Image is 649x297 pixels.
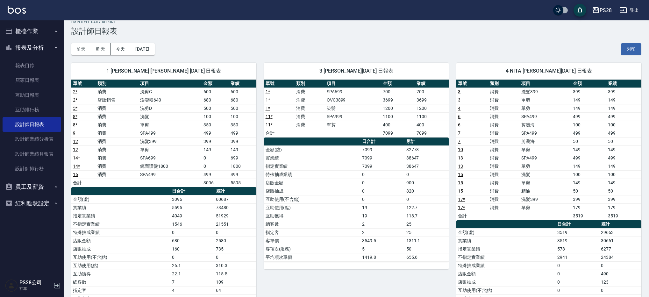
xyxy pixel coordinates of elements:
button: 櫃檯作業 [3,23,61,39]
a: 7 [458,139,460,144]
td: 總客數 [264,220,360,228]
td: 7099 [415,129,449,137]
td: 3519 [556,237,599,245]
td: 消費 [96,154,139,162]
td: 消費 [488,154,520,162]
td: 店販金額 [456,270,555,278]
td: 消費 [488,179,520,187]
td: 22.1 [170,270,214,278]
td: 金額(虛) [456,228,555,237]
td: 100 [229,112,256,121]
td: 499 [571,129,606,137]
td: 500 [202,104,229,112]
td: 合計 [71,179,96,187]
td: 600 [202,88,229,96]
td: 149 [606,96,641,104]
td: 100 [606,121,641,129]
td: 0 [360,187,405,195]
td: 互助獲得 [71,270,170,278]
th: 累計 [599,220,641,229]
td: 0 [556,270,599,278]
td: 399 [229,137,256,145]
td: 25 [405,228,449,237]
td: 3519 [556,228,599,237]
td: 單剪 [520,162,571,170]
td: 24384 [599,253,641,261]
a: 互助日報表 [3,88,61,103]
td: 179 [571,203,606,212]
td: 149 [606,162,641,170]
td: 消費 [96,112,139,121]
td: 7 [170,278,214,286]
td: 350 [202,121,229,129]
td: 平均項次單價 [264,253,360,261]
td: 100 [571,121,606,129]
td: 160 [170,245,214,253]
td: 實業績 [456,237,555,245]
button: PS28 [589,4,614,17]
td: 19 [360,203,405,212]
h3: 設計師日報表 [71,27,641,36]
td: 消費 [488,104,520,112]
td: 單剪 [520,179,571,187]
a: 設計師排行榜 [3,161,61,176]
th: 金額 [202,80,229,88]
td: 1311.1 [405,237,449,245]
a: 9 [73,131,75,136]
td: 680 [202,96,229,104]
td: 互助使用(點) [264,203,360,212]
td: 洗髮 [520,170,571,179]
td: 0 [214,228,256,237]
td: 3519 [571,212,606,220]
td: 50 [606,187,641,195]
td: 51929 [214,212,256,220]
th: 項目 [325,80,382,88]
td: 消費 [488,170,520,179]
td: 7099 [360,154,405,162]
td: 單剪 [520,203,571,212]
td: 合計 [456,212,488,220]
td: 499 [606,129,641,137]
td: 820 [405,187,449,195]
th: 單號 [456,80,488,88]
td: 消費 [96,137,139,145]
td: 655.6 [405,253,449,261]
td: 149 [606,104,641,112]
td: 消費 [295,96,325,104]
td: 0 [360,179,405,187]
a: 13 [458,164,463,169]
td: SPA499 [139,129,202,137]
td: 洗髮399 [139,137,202,145]
td: 單剪 [520,104,571,112]
td: 消費 [295,112,325,121]
a: 6 [458,114,460,119]
button: 前天 [71,43,91,55]
th: 累計 [214,187,256,195]
img: Person [5,279,18,292]
td: SPA699 [325,88,382,96]
td: SPA499 [139,170,202,179]
td: 5595 [229,179,256,187]
td: 實業績 [264,154,360,162]
td: 金額(虛) [264,145,360,154]
a: 6 [458,122,460,127]
td: 1100 [381,112,415,121]
td: 149 [571,96,606,104]
td: 499 [571,154,606,162]
th: 日合計 [170,187,214,195]
td: 消費 [96,162,139,170]
td: 0 [214,253,256,261]
th: 累計 [405,138,449,146]
th: 業績 [606,80,641,88]
td: 2 [360,220,405,228]
td: 澎澎粉640 [139,96,202,104]
td: 消費 [488,195,520,203]
td: 消費 [96,121,139,129]
td: 350 [229,121,256,129]
td: 2 [360,228,405,237]
td: OVC3899 [325,96,382,104]
td: 洗髮 [139,112,202,121]
td: 消費 [96,104,139,112]
td: 149 [571,145,606,154]
td: 5 [360,245,405,253]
